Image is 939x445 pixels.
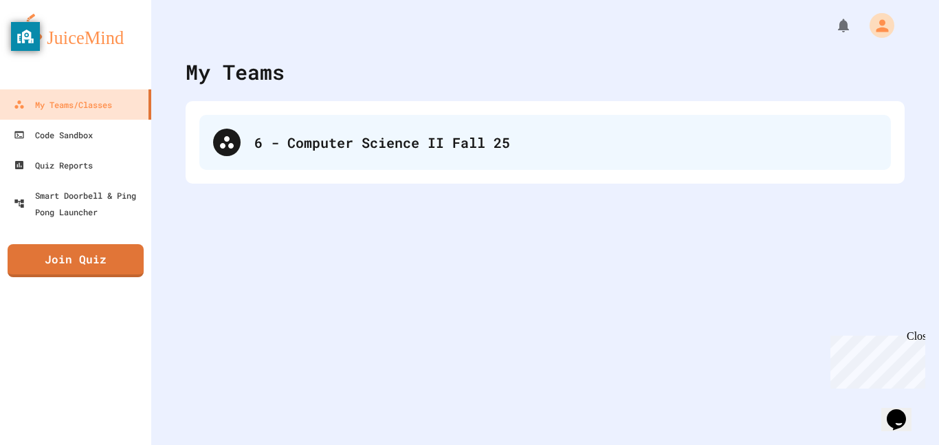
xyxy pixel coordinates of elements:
[14,157,93,173] div: Quiz Reports
[14,127,93,143] div: Code Sandbox
[14,14,137,50] img: logo-orange.svg
[825,330,925,389] iframe: chat widget
[254,132,877,153] div: 6 - Computer Science II Fall 25
[855,10,898,41] div: My Account
[810,14,855,37] div: My Notifications
[8,244,144,277] a: Join Quiz
[14,187,146,220] div: Smart Doorbell & Ping Pong Launcher
[11,22,40,51] button: privacy banner
[14,96,112,113] div: My Teams/Classes
[5,6,95,87] div: Chat with us now!Close
[186,56,285,87] div: My Teams
[199,115,891,170] div: 6 - Computer Science II Fall 25
[881,390,925,431] iframe: chat widget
